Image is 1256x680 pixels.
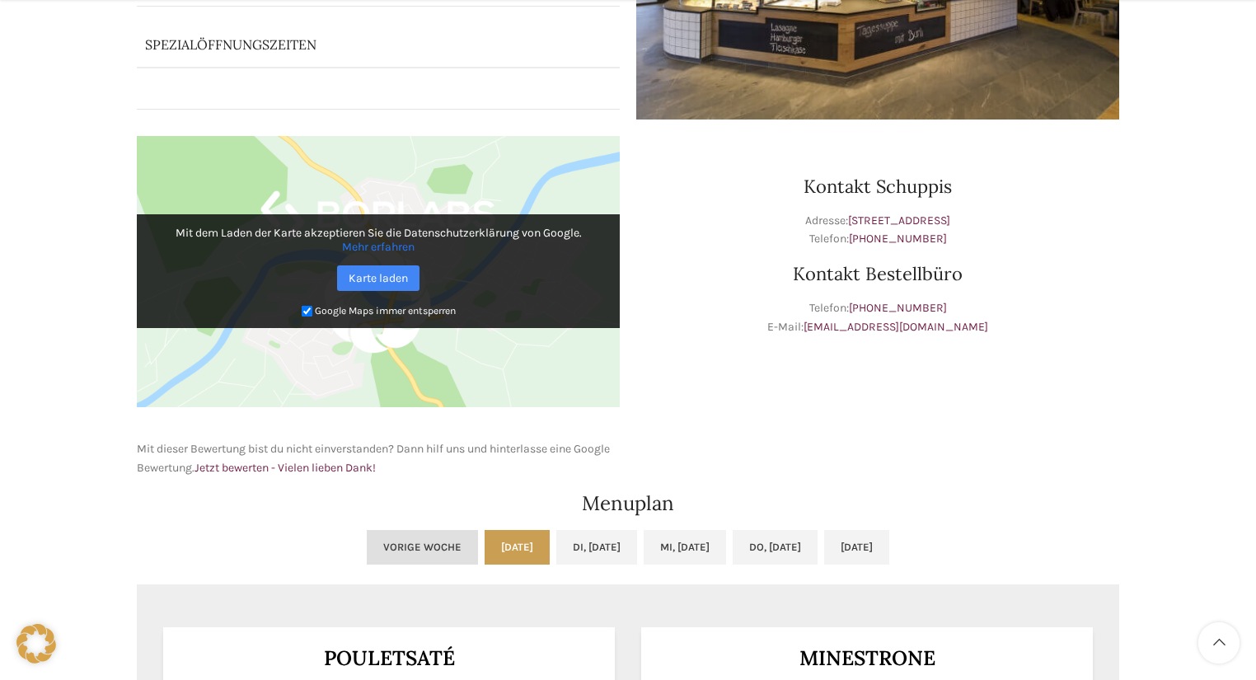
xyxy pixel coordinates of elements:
p: Mit dieser Bewertung bist du nicht einverstanden? Dann hilf uns und hinterlasse eine Google Bewer... [137,440,620,477]
p: Mit dem Laden der Karte akzeptieren Sie die Datenschutzerklärung von Google. [148,226,608,254]
img: Google Maps [137,136,620,408]
a: [DATE] [824,530,889,565]
a: [PHONE_NUMBER] [849,301,947,315]
h3: Minestrone [662,648,1073,668]
h3: Kontakt Bestellbüro [636,265,1119,283]
p: Spezialöffnungszeiten [145,35,532,54]
p: Adresse: Telefon: [636,212,1119,249]
p: Telefon: E-Mail: [636,299,1119,336]
h2: Menuplan [137,494,1119,514]
a: Di, [DATE] [556,530,637,565]
a: Mi, [DATE] [644,530,726,565]
a: [PHONE_NUMBER] [849,232,947,246]
a: Vorige Woche [367,530,478,565]
a: [STREET_ADDRESS] [848,213,950,227]
h3: Pouletsaté [184,648,595,668]
h3: Kontakt Schuppis [636,177,1119,195]
a: [EMAIL_ADDRESS][DOMAIN_NAME] [804,320,988,334]
a: Karte laden [337,265,419,291]
a: Scroll to top button [1198,622,1240,664]
small: Google Maps immer entsperren [315,305,456,317]
a: Do, [DATE] [733,530,818,565]
input: Google Maps immer entsperren [302,306,312,317]
a: Jetzt bewerten - Vielen lieben Dank! [194,461,376,475]
a: [DATE] [485,530,550,565]
a: Mehr erfahren [342,240,415,254]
